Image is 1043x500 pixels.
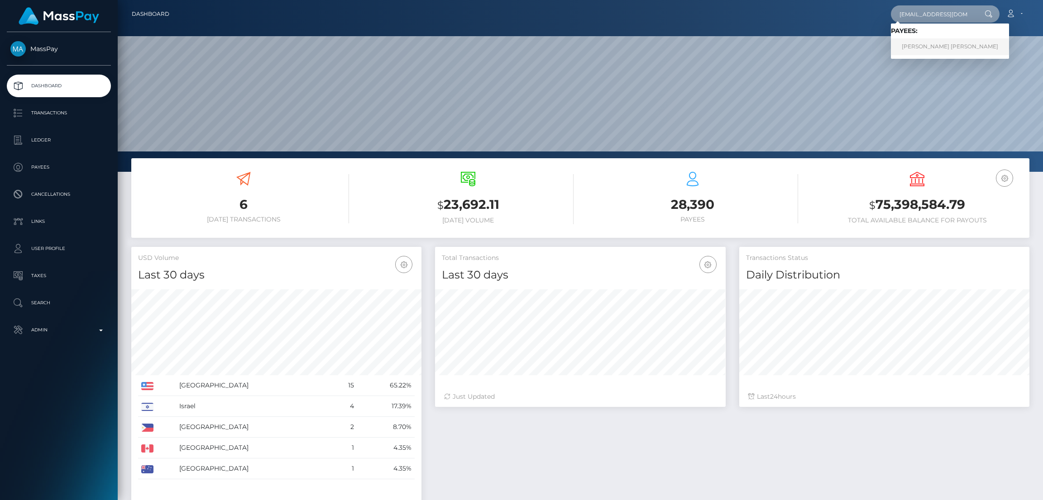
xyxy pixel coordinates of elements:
[587,196,798,213] h3: 28,390
[10,79,107,93] p: Dashboard
[7,45,111,53] span: MassPay
[7,129,111,151] a: Ledger
[141,424,153,432] img: PH.png
[138,216,349,223] h6: [DATE] Transactions
[812,196,1023,214] h3: 75,398,584.79
[10,106,107,120] p: Transactions
[138,196,349,213] h3: 6
[132,5,169,24] a: Dashboard
[891,5,976,23] input: Search...
[332,396,357,417] td: 4
[357,375,415,396] td: 65.22%
[10,160,107,174] p: Payees
[10,296,107,310] p: Search
[357,438,415,458] td: 4.35%
[141,465,153,473] img: AU.png
[444,392,716,401] div: Just Updated
[10,188,107,201] p: Cancellations
[141,403,153,411] img: IL.png
[176,417,332,438] td: [GEOGRAPHIC_DATA]
[7,210,111,233] a: Links
[10,242,107,255] p: User Profile
[587,216,798,223] h6: Payees
[748,392,1020,401] div: Last hours
[332,417,357,438] td: 2
[332,375,357,396] td: 15
[10,133,107,147] p: Ledger
[357,396,415,417] td: 17.39%
[770,392,778,401] span: 24
[891,38,1009,55] a: [PERSON_NAME] [PERSON_NAME]
[7,75,111,97] a: Dashboard
[363,217,574,224] h6: [DATE] Volume
[442,254,718,263] h5: Total Transactions
[746,267,1023,283] h4: Daily Distribution
[176,396,332,417] td: Israel
[891,27,1009,35] h6: Payees:
[176,438,332,458] td: [GEOGRAPHIC_DATA]
[7,237,111,260] a: User Profile
[176,375,332,396] td: [GEOGRAPHIC_DATA]
[138,267,415,283] h4: Last 30 days
[357,458,415,479] td: 4.35%
[141,382,153,390] img: US.png
[437,199,444,212] small: $
[7,156,111,179] a: Payees
[357,417,415,438] td: 8.70%
[19,7,99,25] img: MassPay Logo
[10,215,107,228] p: Links
[138,254,415,263] h5: USD Volume
[332,458,357,479] td: 1
[176,458,332,479] td: [GEOGRAPHIC_DATA]
[7,264,111,287] a: Taxes
[10,41,26,57] img: MassPay
[812,217,1023,224] h6: Total Available Balance for Payouts
[869,199,876,212] small: $
[10,269,107,283] p: Taxes
[141,444,153,453] img: CA.png
[442,267,718,283] h4: Last 30 days
[7,183,111,206] a: Cancellations
[7,102,111,124] a: Transactions
[7,319,111,341] a: Admin
[7,292,111,314] a: Search
[332,438,357,458] td: 1
[10,323,107,337] p: Admin
[746,254,1023,263] h5: Transactions Status
[363,196,574,214] h3: 23,692.11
